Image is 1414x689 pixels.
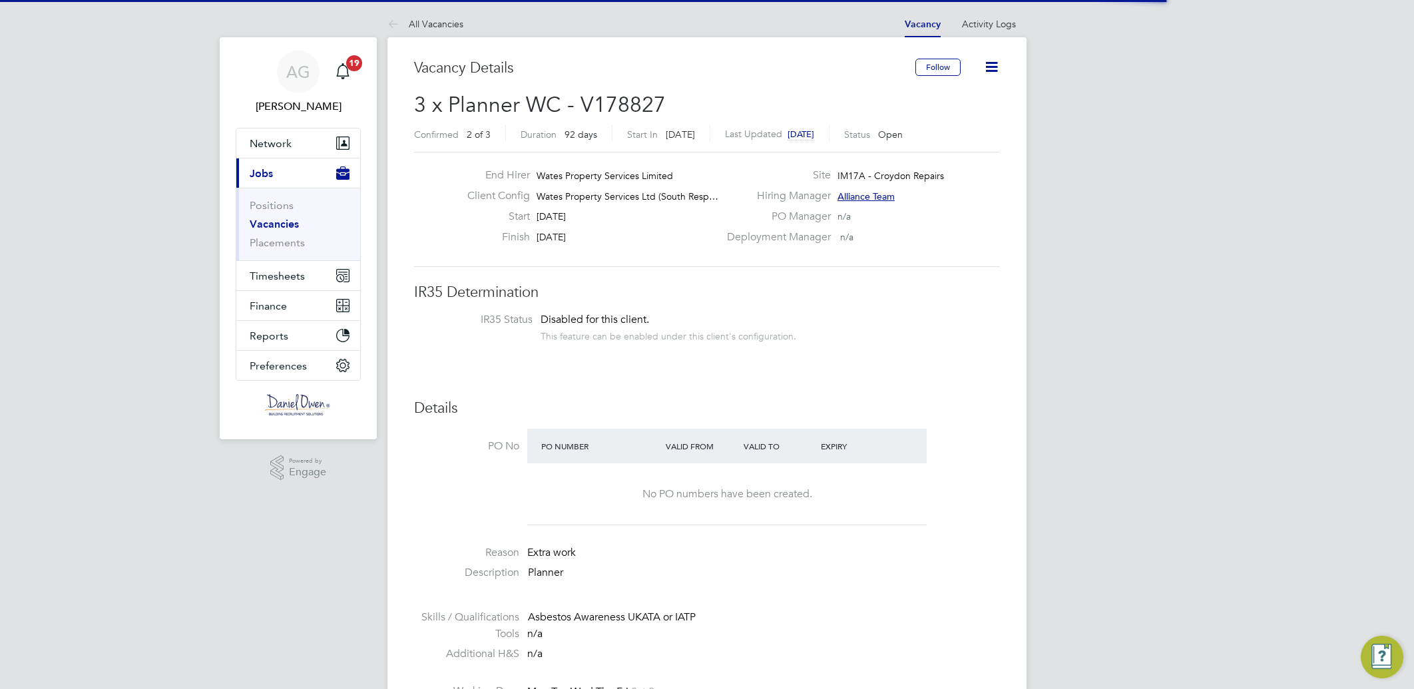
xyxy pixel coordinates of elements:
a: Go to home page [236,394,361,415]
span: Reports [250,330,288,342]
span: Disabled for this client. [541,313,649,326]
div: Valid To [740,434,818,458]
button: Timesheets [236,261,360,290]
div: PO Number [538,434,662,458]
label: Additional H&S [414,647,519,661]
label: Description [414,566,519,580]
span: n/a [837,210,851,222]
a: Vacancy [905,19,941,30]
label: PO No [414,439,519,453]
span: Timesheets [250,270,305,282]
span: IM17A - Croydon Repairs [837,170,944,182]
label: Last Updated [725,128,782,140]
span: Wates Property Services Limited [537,170,673,182]
span: Network [250,137,292,150]
span: Alliance Team [837,190,895,202]
label: Start [457,210,530,224]
h3: Vacancy Details [414,59,915,78]
span: Wates Property Services Ltd (South Resp… [537,190,718,202]
label: Site [719,168,831,182]
span: Open [878,128,903,140]
label: Deployment Manager [719,230,831,244]
a: Positions [250,199,294,212]
span: [DATE] [537,210,566,222]
label: Finish [457,230,530,244]
a: AG[PERSON_NAME] [236,51,361,115]
label: Start In [627,128,658,140]
label: PO Manager [719,210,831,224]
span: Engage [289,467,326,478]
h3: Details [414,399,1000,418]
img: danielowen-logo-retina.png [265,394,332,415]
span: Jobs [250,167,273,180]
span: 19 [346,55,362,71]
p: Planner [528,566,1000,580]
span: n/a [527,647,543,660]
button: Engage Resource Center [1361,636,1403,678]
button: Finance [236,291,360,320]
label: End Hirer [457,168,530,182]
button: Network [236,128,360,158]
a: Powered byEngage [270,455,327,481]
button: Preferences [236,351,360,380]
span: [DATE] [788,128,814,140]
div: Asbestos Awareness UKATA or IATP [528,610,1000,624]
label: Skills / Qualifications [414,610,519,624]
span: Extra work [527,546,576,559]
span: n/a [840,231,853,243]
span: AG [286,63,310,81]
a: Placements [250,236,305,249]
span: Finance [250,300,287,312]
span: Powered by [289,455,326,467]
h3: IR35 Determination [414,283,1000,302]
label: Reason [414,546,519,560]
button: Jobs [236,158,360,188]
a: Vacancies [250,218,299,230]
label: Tools [414,627,519,641]
label: Duration [521,128,557,140]
div: Valid From [662,434,740,458]
nav: Main navigation [220,37,377,439]
span: Preferences [250,359,307,372]
span: n/a [527,627,543,640]
span: [DATE] [666,128,695,140]
label: Status [844,128,870,140]
span: 92 days [565,128,597,140]
label: IR35 Status [427,313,533,327]
div: Jobs [236,188,360,260]
label: Hiring Manager [719,189,831,203]
div: No PO numbers have been created. [541,487,913,501]
div: Expiry [818,434,895,458]
span: 3 x Planner WC - V178827 [414,92,666,118]
label: Confirmed [414,128,459,140]
button: Follow [915,59,961,76]
div: This feature can be enabled under this client's configuration. [541,327,796,342]
button: Reports [236,321,360,350]
label: Client Config [457,189,530,203]
a: All Vacancies [387,18,463,30]
span: [DATE] [537,231,566,243]
a: Activity Logs [962,18,1016,30]
a: 19 [330,51,356,93]
span: 2 of 3 [467,128,491,140]
span: Amy Garcia [236,99,361,115]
